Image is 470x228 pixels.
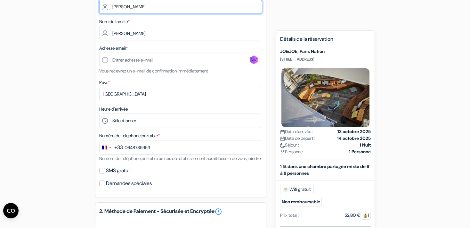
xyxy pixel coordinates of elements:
small: Vous recevrez un e-mail de confirmation immédiatement [99,68,208,74]
strong: 1 Personne [349,148,371,155]
img: user_icon.svg [280,150,285,155]
h5: 2. Méthode de Paiement - Sécurisée et Encryptée [99,208,262,215]
label: Pays [99,79,110,86]
strong: 13 octobre 2025 [337,128,371,135]
b: 1 lit dans une chambre partagée mixte de 6 à 8 personnes [280,164,369,176]
input: 6 12 34 56 78 [99,140,262,155]
span: Date de départ : [280,135,315,142]
label: Nom de famille [99,18,130,25]
h5: Détails de la réservation [280,36,371,46]
button: Ouvrir le widget CMP [3,203,19,218]
strong: 14 octobre 2025 [337,135,371,142]
div: 52,80 € [344,212,371,219]
span: Date d'arrivée : [280,128,313,135]
img: calendar.svg [280,130,285,134]
small: Numéro de téléphone portable au cas où l'établissement aurait besoin de vous joindre [99,156,261,161]
div: +33 [114,144,123,151]
label: Heure d'arrivée [99,106,128,113]
input: Entrer le nom de famille [99,26,262,40]
img: calendar.svg [280,136,285,141]
label: Adresse email [99,45,128,52]
label: Demandes spéciales [106,179,152,188]
img: moon.svg [280,143,285,148]
a: error_outline [215,208,222,215]
button: Change country, selected France (+33) [100,140,123,154]
span: 1 [361,211,371,220]
div: Prix total : [280,212,299,219]
span: Séjour : [280,142,299,148]
strong: 1 Nuit [360,142,371,148]
img: free_wifi.svg [283,187,288,192]
img: guest.svg [363,213,368,218]
label: SMS gratuit [106,166,131,175]
input: Entrer adresse e-mail [99,53,262,67]
span: Wifi gratuit [280,185,314,194]
p: [STREET_ADDRESS] [280,57,371,62]
label: Numéro de telephone portable [99,132,160,139]
h5: JO&JOE; Paris Nation [280,49,371,54]
small: Non remboursable [280,197,322,207]
span: Personne : [280,148,304,155]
